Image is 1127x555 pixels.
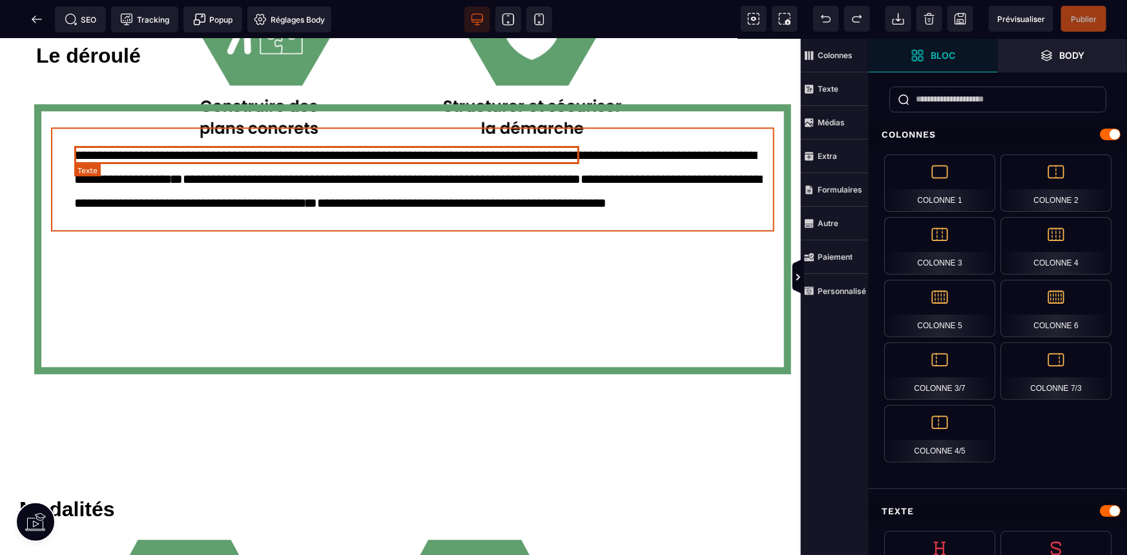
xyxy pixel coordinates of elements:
[1000,217,1111,275] div: Colonne 4
[464,6,490,32] span: Voir bureau
[120,13,169,26] span: Tracking
[801,173,869,207] span: Formulaires
[1000,154,1111,212] div: Colonne 2
[997,14,1045,24] span: Prévisualiser
[844,6,870,32] span: Rétablir
[1061,6,1106,32] span: Enregistrer le contenu
[111,6,178,32] span: Code de suivi
[931,50,955,60] strong: Bloc
[801,140,869,173] span: Extra
[818,218,838,228] strong: Autre
[801,240,869,274] span: Paiement
[947,6,973,32] span: Enregistrer
[1071,14,1097,24] span: Publier
[254,13,325,26] span: Réglages Body
[526,6,552,32] span: Voir mobile
[193,13,233,26] span: Popup
[55,6,106,32] span: Métadata SEO
[884,405,995,463] div: Colonne 4/5
[869,123,1127,147] div: Colonnes
[884,217,995,275] div: Colonne 3
[884,280,995,337] div: Colonne 5
[24,6,50,32] span: Retour
[65,13,97,26] span: SEO
[772,6,798,32] span: Capture d'écran
[36,5,781,29] div: Le déroulé
[818,252,853,262] strong: Paiement
[885,6,911,32] span: Importer
[801,106,869,140] span: Médias
[818,84,838,94] strong: Texte
[989,6,1053,32] span: Aperçu
[818,118,845,127] strong: Médias
[1060,50,1085,60] strong: Body
[19,458,781,483] div: Modalités
[1000,280,1111,337] div: Colonne 6
[1000,342,1111,400] div: Colonne 7/3
[869,258,882,297] span: Afficher les vues
[916,6,942,32] span: Nettoyage
[801,39,869,72] span: Colonnes
[183,6,242,32] span: Créer une alerte modale
[818,151,837,161] strong: Extra
[801,207,869,240] span: Autre
[801,72,869,106] span: Texte
[818,286,866,296] strong: Personnalisé
[495,6,521,32] span: Voir tablette
[869,499,1127,523] div: Texte
[884,342,995,400] div: Colonne 3/7
[884,154,995,212] div: Colonne 1
[818,185,862,194] strong: Formulaires
[813,6,839,32] span: Défaire
[801,274,869,308] span: Personnalisé
[247,6,331,32] span: Favicon
[741,6,767,32] span: Voir les composants
[998,39,1127,72] span: Ouvrir les calques
[818,50,853,60] strong: Colonnes
[869,39,998,72] span: Ouvrir les blocs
